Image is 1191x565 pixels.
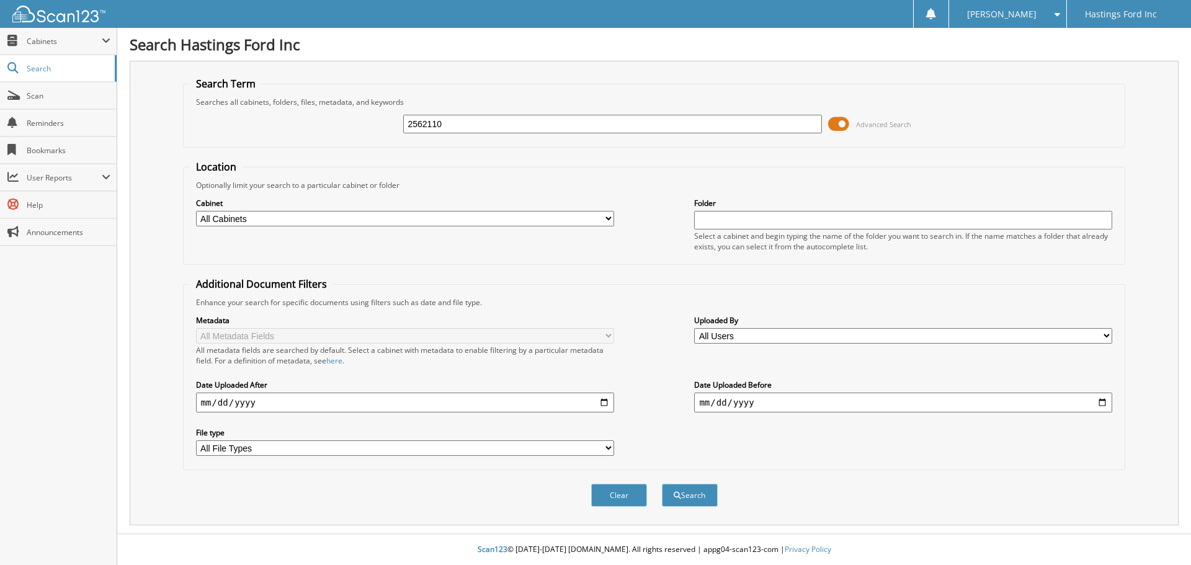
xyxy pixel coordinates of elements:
span: User Reports [27,172,102,183]
span: Scan [27,91,110,101]
span: Announcements [27,227,110,238]
label: Cabinet [196,198,614,208]
span: Reminders [27,118,110,128]
a: here [326,355,342,366]
span: Bookmarks [27,145,110,156]
div: Enhance your search for specific documents using filters such as date and file type. [190,297,1119,308]
span: Advanced Search [856,120,911,129]
legend: Location [190,160,243,174]
label: Folder [694,198,1112,208]
button: Search [662,484,718,507]
div: Searches all cabinets, folders, files, metadata, and keywords [190,97,1119,107]
legend: Search Term [190,77,262,91]
span: [PERSON_NAME] [967,11,1037,18]
label: Date Uploaded Before [694,380,1112,390]
span: Help [27,200,110,210]
img: scan123-logo-white.svg [12,6,105,22]
div: All metadata fields are searched by default. Select a cabinet with metadata to enable filtering b... [196,345,614,366]
iframe: Chat Widget [1129,505,1191,565]
h1: Search Hastings Ford Inc [130,34,1179,55]
label: File type [196,427,614,438]
a: Privacy Policy [785,544,831,554]
span: Scan123 [478,544,507,554]
label: Uploaded By [694,315,1112,326]
input: start [196,393,614,412]
label: Metadata [196,315,614,326]
div: Select a cabinet and begin typing the name of the folder you want to search in. If the name match... [694,231,1112,252]
span: Cabinets [27,36,102,47]
div: © [DATE]-[DATE] [DOMAIN_NAME]. All rights reserved | appg04-scan123-com | [117,535,1191,565]
label: Date Uploaded After [196,380,614,390]
button: Clear [591,484,647,507]
span: Hastings Ford Inc [1085,11,1157,18]
input: end [694,393,1112,412]
span: Search [27,63,109,74]
div: Optionally limit your search to a particular cabinet or folder [190,180,1119,190]
legend: Additional Document Filters [190,277,333,291]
